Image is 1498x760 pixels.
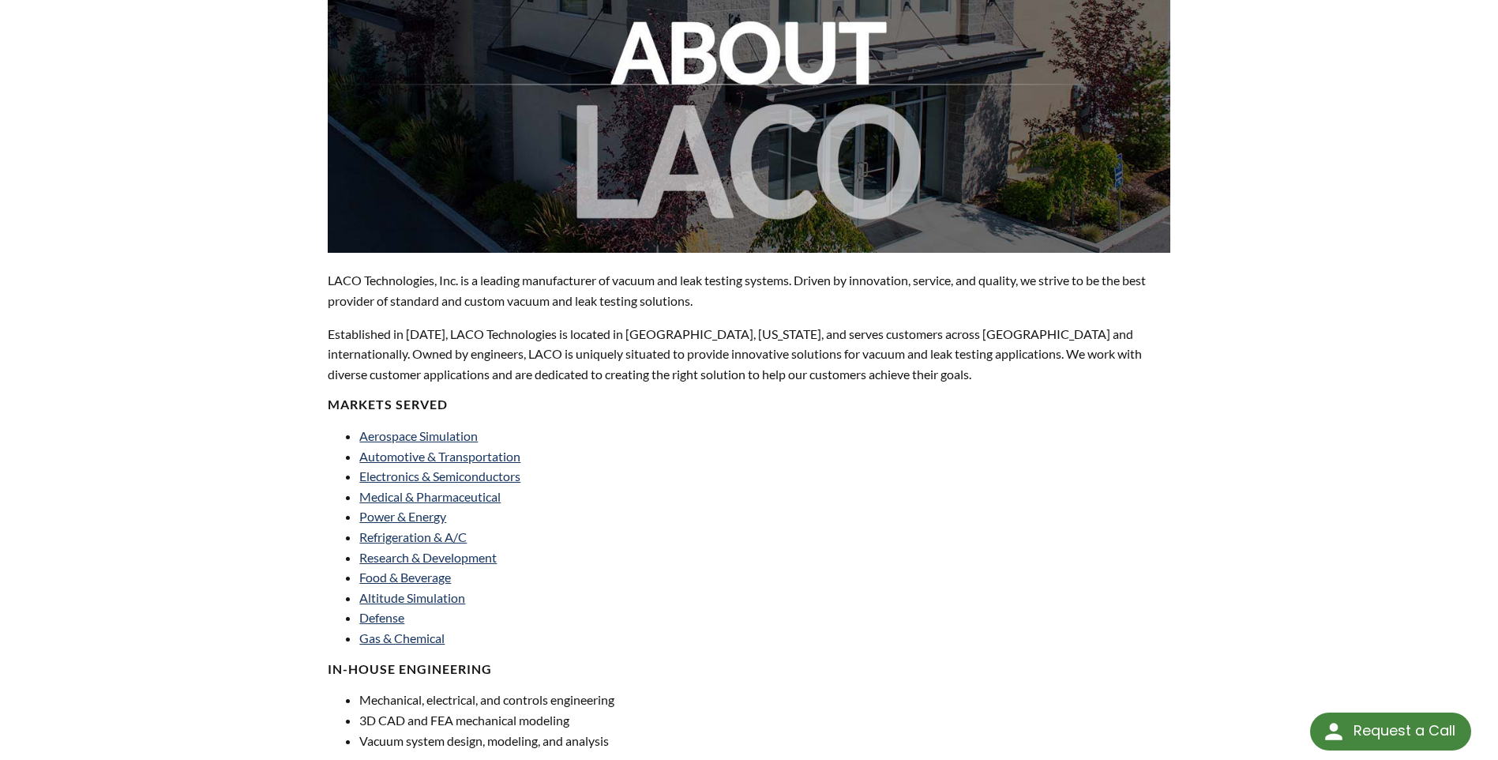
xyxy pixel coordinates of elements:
[359,489,501,504] a: Medical & Pharmaceutical
[359,468,520,483] a: Electronics & Semiconductors
[359,690,739,710] li: Mechanical, electrical, and controls engineering
[359,550,497,565] a: Research & Development
[359,590,465,605] a: Altitude Simulation
[1310,713,1471,751] div: Request a Call
[359,731,739,751] li: Vacuum system design, modeling, and analysis
[359,529,467,544] a: Refrigeration & A/C
[359,610,404,625] a: Defense
[328,324,1169,385] p: Established in [DATE], LACO Technologies is located in [GEOGRAPHIC_DATA], [US_STATE], and serves ...
[359,630,445,645] a: Gas & Chemical
[328,270,1169,310] p: LACO Technologies, Inc. is a leading manufacturer of vacuum and leak testing systems. Driven by i...
[328,397,448,412] strong: MARKETS SERVED
[359,710,739,731] li: 3D CAD and FEA mechanical modeling
[328,661,492,676] strong: IN-HOUSE ENGINEERING
[1353,713,1455,749] div: Request a Call
[359,509,446,524] a: Power & Energy
[359,570,451,585] a: Food & Beverage
[359,449,520,464] a: Automotive & Transportation
[1321,719,1346,744] img: round button
[359,428,478,443] a: Aerospace Simulation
